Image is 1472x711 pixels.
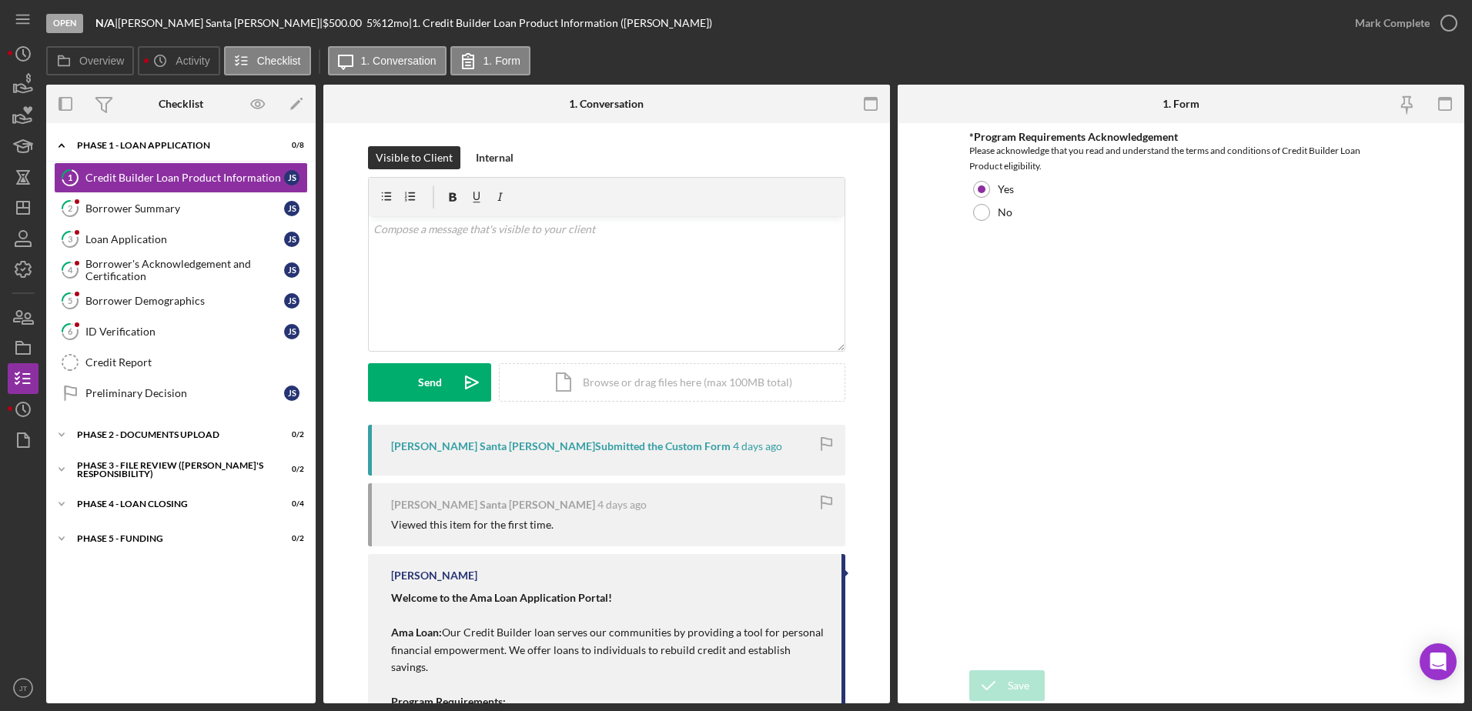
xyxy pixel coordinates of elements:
[19,684,28,693] text: JT
[391,591,612,604] strong: Welcome to the Ama Loan Application Portal!
[77,499,266,509] div: PHASE 4 - LOAN CLOSING
[54,162,308,193] a: 1Credit Builder Loan Product InformationJS
[450,46,530,75] button: 1. Form
[68,265,73,275] tspan: 4
[85,387,284,399] div: Preliminary Decision
[85,258,284,282] div: Borrower's Acknowledgement and Certification
[733,440,782,452] time: 2025-08-29 20:06
[381,17,409,29] div: 12 mo
[998,183,1014,195] label: Yes
[276,534,304,543] div: 0 / 2
[118,17,323,29] div: [PERSON_NAME] Santa [PERSON_NAME] |
[391,626,442,639] strong: Ama Loan:
[54,224,308,255] a: 3Loan ApplicationJS
[85,202,284,215] div: Borrower Summary
[68,234,72,244] tspan: 3
[328,46,447,75] button: 1. Conversation
[54,316,308,347] a: 6ID VerificationJS
[391,499,595,511] div: [PERSON_NAME] Santa [PERSON_NAME]
[77,534,266,543] div: Phase 5 - Funding
[284,386,299,401] div: J S
[77,141,266,150] div: Phase 1 - Loan Application
[569,98,644,110] div: 1. Conversation
[284,201,299,216] div: J S
[468,146,521,169] button: Internal
[284,293,299,309] div: J S
[85,233,284,245] div: Loan Application
[969,131,1393,143] div: *Program Requirements Acknowledgement
[276,141,304,150] div: 0 / 8
[77,461,266,479] div: PHASE 3 - FILE REVIEW ([PERSON_NAME]'s Responsibility)
[85,172,284,184] div: Credit Builder Loan Product Information
[1420,643,1457,680] div: Open Intercom Messenger
[391,440,731,452] div: [PERSON_NAME] Santa [PERSON_NAME] Submitted the Custom Form
[418,363,442,402] div: Send
[54,193,308,224] a: 2Borrower SummaryJS
[68,172,72,182] tspan: 1
[138,46,219,75] button: Activity
[54,255,308,285] a: 4Borrower's Acknowledgement and CertificationJS
[276,430,304,439] div: 0 / 2
[391,519,554,531] div: Viewed this item for the first time.
[1008,670,1029,701] div: Save
[368,146,460,169] button: Visible to Client
[95,16,115,29] b: N/A
[391,624,826,676] p: Our Credit Builder loan serves our communities by providing a tool for personal financial empower...
[483,55,520,67] label: 1. Form
[366,17,381,29] div: 5 %
[476,146,514,169] div: Internal
[54,285,308,316] a: 5Borrower DemographicsJS
[391,569,477,582] div: [PERSON_NAME]
[323,17,366,29] div: $500.00
[159,98,203,110] div: Checklist
[391,695,506,708] strong: Program Requirements:
[8,673,38,703] button: JT
[969,670,1045,701] button: Save
[284,262,299,278] div: J S
[224,46,311,75] button: Checklist
[284,170,299,185] div: J S
[46,14,83,33] div: Open
[95,17,118,29] div: |
[79,55,124,67] label: Overview
[276,465,304,474] div: 0 / 2
[1340,8,1464,38] button: Mark Complete
[998,206,1012,219] label: No
[409,17,712,29] div: | 1. Credit Builder Loan Product Information ([PERSON_NAME])
[54,378,308,409] a: Preliminary DecisionJS
[257,55,301,67] label: Checklist
[597,499,647,511] time: 2025-08-29 20:06
[361,55,437,67] label: 1. Conversation
[1355,8,1430,38] div: Mark Complete
[85,325,284,338] div: ID Verification
[68,326,73,336] tspan: 6
[284,324,299,339] div: J S
[284,232,299,247] div: J S
[1163,98,1199,110] div: 1. Form
[368,363,491,402] button: Send
[376,146,453,169] div: Visible to Client
[68,295,72,305] tspan: 5
[68,203,72,213] tspan: 2
[54,347,308,378] a: Credit Report
[85,356,307,369] div: Credit Report
[85,295,284,307] div: Borrower Demographics
[77,430,266,439] div: Phase 2 - DOCUMENTS UPLOAD
[46,46,134,75] button: Overview
[276,499,304,509] div: 0 / 4
[969,143,1393,174] div: Please acknowledge that you read and understand the terms and conditions of Credit Builder Loan P...
[176,55,209,67] label: Activity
